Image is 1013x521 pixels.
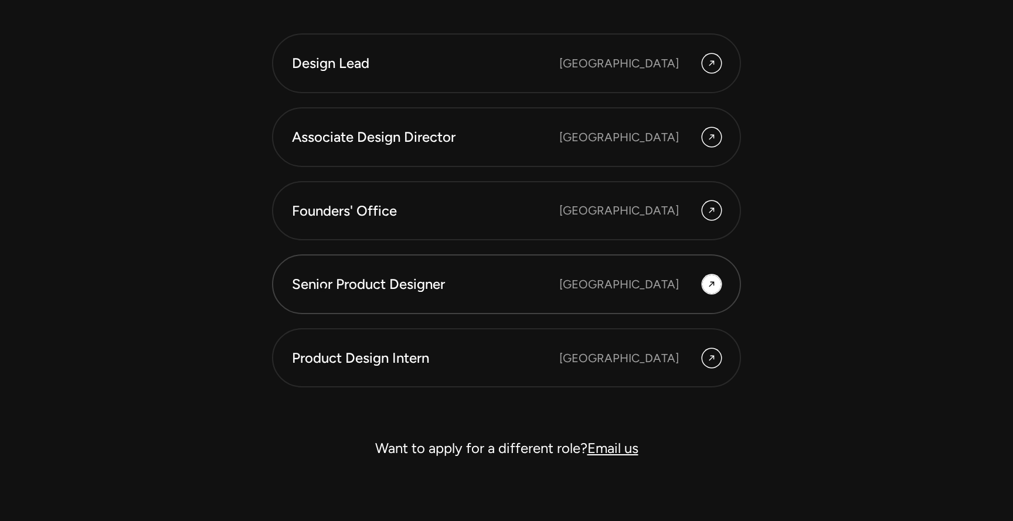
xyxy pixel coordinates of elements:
[559,202,679,219] div: [GEOGRAPHIC_DATA]
[272,434,741,462] div: Want to apply for a different role?
[272,328,741,388] a: Product Design Intern [GEOGRAPHIC_DATA]
[292,274,559,294] div: Senior Product Designer
[272,181,741,241] a: Founders' Office [GEOGRAPHIC_DATA]
[292,127,559,147] div: Associate Design Director
[559,128,679,146] div: [GEOGRAPHIC_DATA]
[559,275,679,293] div: [GEOGRAPHIC_DATA]
[559,349,679,367] div: [GEOGRAPHIC_DATA]
[559,55,679,72] div: [GEOGRAPHIC_DATA]
[292,53,559,73] div: Design Lead
[587,440,638,457] a: Email us
[272,33,741,93] a: Design Lead [GEOGRAPHIC_DATA]
[292,201,559,221] div: Founders' Office
[272,107,741,167] a: Associate Design Director [GEOGRAPHIC_DATA]
[272,254,741,314] a: Senior Product Designer [GEOGRAPHIC_DATA]
[292,348,559,368] div: Product Design Intern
